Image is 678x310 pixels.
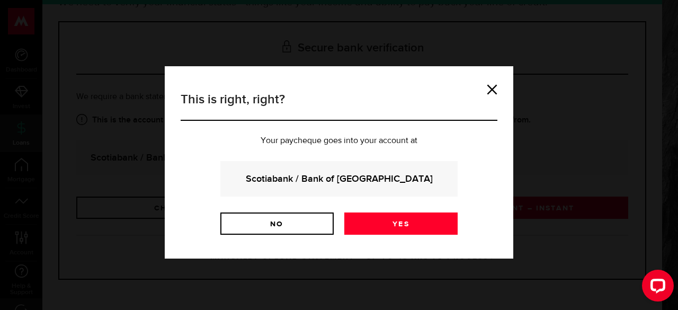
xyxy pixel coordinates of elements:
[634,265,678,310] iframe: LiveChat chat widget
[235,172,443,186] strong: Scotiabank / Bank of [GEOGRAPHIC_DATA]
[220,212,334,235] a: No
[344,212,458,235] a: Yes
[181,137,497,145] p: Your paycheque goes into your account at
[181,90,497,121] h3: This is right, right?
